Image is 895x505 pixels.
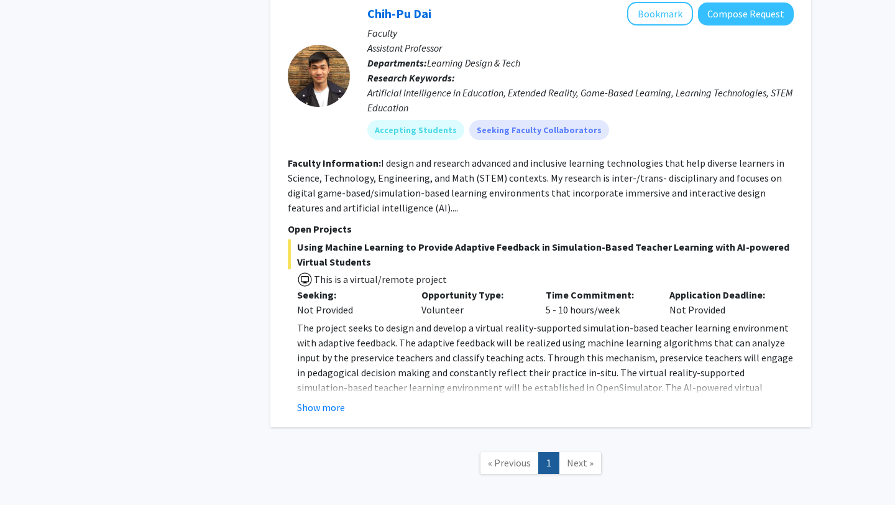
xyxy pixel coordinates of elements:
[367,120,464,140] mat-chip: Accepting Students
[367,85,794,115] div: Artificial Intelligence in Education, Extended Reality, Game-Based Learning, Learning Technologie...
[698,2,794,25] button: Compose Request to Chih-Pu Dai
[270,440,811,490] nav: Page navigation
[669,287,775,302] p: Application Deadline:
[660,287,784,317] div: Not Provided
[421,287,527,302] p: Opportunity Type:
[367,57,427,69] b: Departments:
[313,273,447,285] span: This is a virtual/remote project
[536,287,661,317] div: 5 - 10 hours/week
[412,287,536,317] div: Volunteer
[288,239,794,269] span: Using Machine Learning to Provide Adaptive Feedback in Simulation-Based Teacher Learning with AI-...
[627,2,693,25] button: Add Chih-Pu Dai to Bookmarks
[480,452,539,474] a: Previous Page
[288,157,381,169] b: Faculty Information:
[9,449,53,496] iframe: Chat
[559,452,602,474] a: Next Page
[288,221,794,236] p: Open Projects
[469,120,609,140] mat-chip: Seeking Faculty Collaborators
[488,456,531,469] span: « Previous
[297,400,345,415] button: Show more
[367,25,794,40] p: Faculty
[297,302,403,317] div: Not Provided
[427,57,520,69] span: Learning Design & Tech
[288,157,784,214] fg-read-more: I design and research advanced and inclusive learning technologies that help diverse learners in ...
[367,72,455,84] b: Research Keywords:
[546,287,651,302] p: Time Commitment:
[367,6,431,21] a: Chih-Pu Dai
[567,456,594,469] span: Next »
[367,40,794,55] p: Assistant Professor
[297,320,794,410] p: The project seeks to design and develop a virtual reality-supported simulation-based teacher lear...
[297,287,403,302] p: Seeking:
[538,452,559,474] a: 1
